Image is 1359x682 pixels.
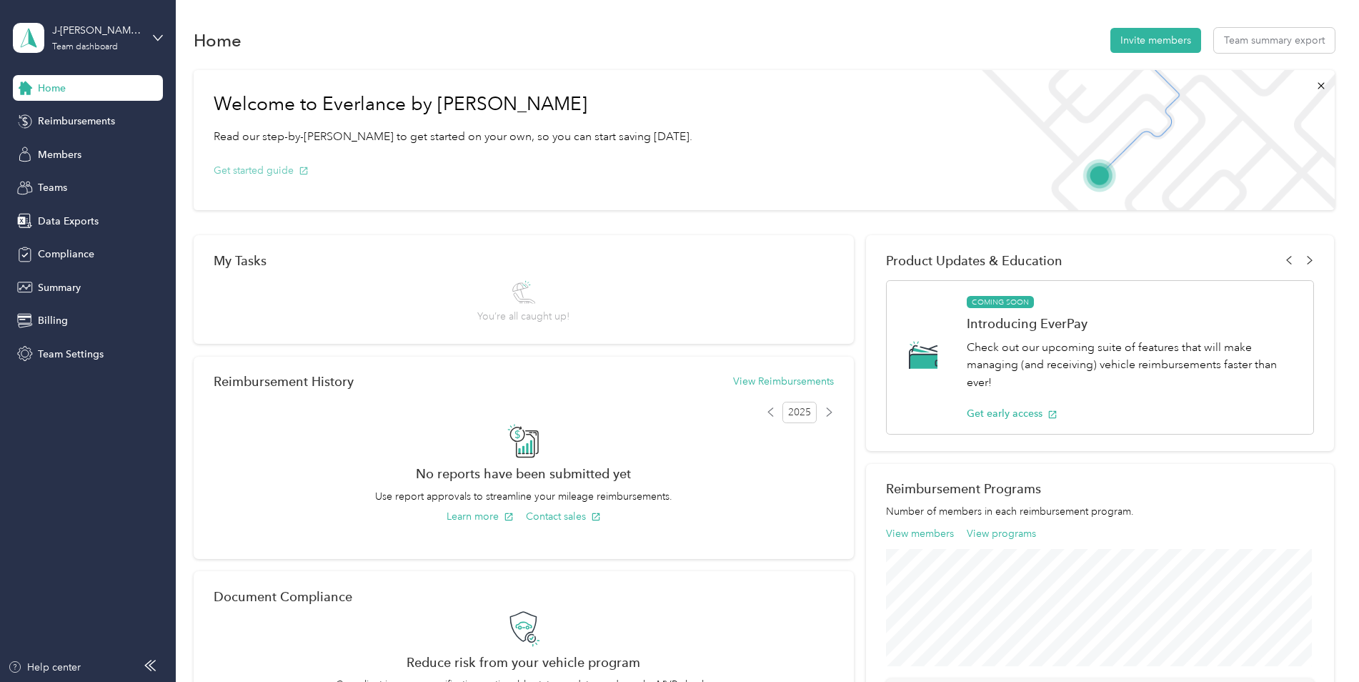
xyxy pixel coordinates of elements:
[967,526,1036,541] button: View programs
[526,509,601,524] button: Contact sales
[52,23,141,38] div: J-[PERSON_NAME] EV Solutions LLC
[214,466,834,481] h2: No reports have been submitted yet
[886,526,954,541] button: View members
[214,589,352,604] h2: Document Compliance
[52,43,118,51] div: Team dashboard
[1279,602,1359,682] iframe: Everlance-gr Chat Button Frame
[194,33,242,48] h1: Home
[1110,28,1201,53] button: Invite members
[38,280,81,295] span: Summary
[967,70,1334,210] img: Welcome to everlance
[214,374,354,389] h2: Reimbursement History
[8,660,81,675] button: Help center
[886,504,1314,519] p: Number of members in each reimbursement program.
[38,247,94,262] span: Compliance
[967,339,1298,392] p: Check out our upcoming suite of features that will make managing (and receiving) vehicle reimburs...
[38,214,99,229] span: Data Exports
[967,406,1057,421] button: Get early access
[214,489,834,504] p: Use report approvals to streamline your mileage reimbursements.
[38,347,104,362] span: Team Settings
[477,309,569,324] span: You’re all caught up!
[214,128,692,146] p: Read our step-by-[PERSON_NAME] to get started on your own, so you can start saving [DATE].
[447,509,514,524] button: Learn more
[38,81,66,96] span: Home
[886,253,1062,268] span: Product Updates & Education
[214,655,834,670] h2: Reduce risk from your vehicle program
[214,163,309,178] button: Get started guide
[214,253,834,268] div: My Tasks
[733,374,834,389] button: View Reimbursements
[967,316,1298,331] h1: Introducing EverPay
[38,147,81,162] span: Members
[38,313,68,328] span: Billing
[967,296,1034,309] span: COMING SOON
[886,481,1314,496] h2: Reimbursement Programs
[214,93,692,116] h1: Welcome to Everlance by [PERSON_NAME]
[782,402,817,423] span: 2025
[38,114,115,129] span: Reimbursements
[1214,28,1335,53] button: Team summary export
[38,180,67,195] span: Teams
